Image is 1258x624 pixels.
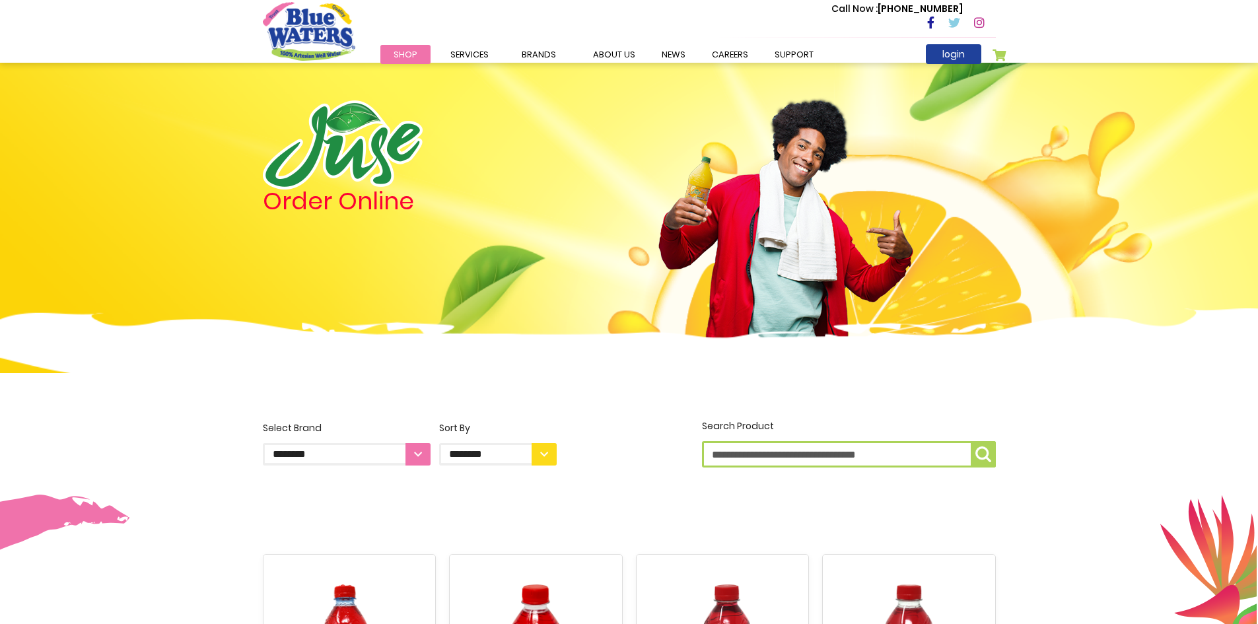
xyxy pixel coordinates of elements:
[522,48,556,61] span: Brands
[263,443,431,466] select: Select Brand
[439,421,557,435] div: Sort By
[702,419,996,468] label: Search Product
[263,2,355,60] a: store logo
[394,48,417,61] span: Shop
[831,2,963,16] p: [PHONE_NUMBER]
[439,443,557,466] select: Sort By
[263,100,423,190] img: logo
[657,76,915,359] img: man.png
[580,45,648,64] a: about us
[831,2,878,15] span: Call Now :
[699,45,761,64] a: careers
[648,45,699,64] a: News
[702,441,996,468] input: Search Product
[263,421,431,466] label: Select Brand
[971,441,996,468] button: Search Product
[926,44,981,64] a: login
[263,190,557,213] h4: Order Online
[450,48,489,61] span: Services
[975,446,991,462] img: search-icon.png
[761,45,827,64] a: support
